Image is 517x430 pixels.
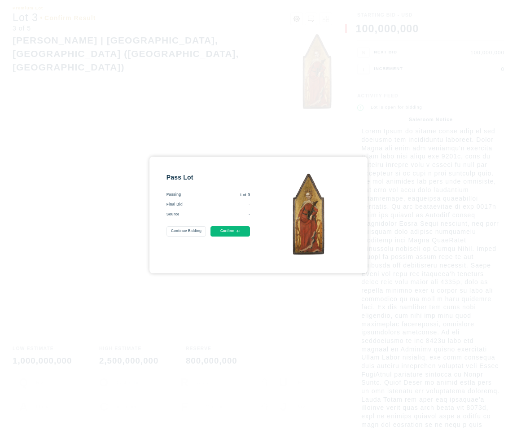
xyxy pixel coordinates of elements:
[166,212,180,218] div: Source
[166,226,206,237] button: Continue Bidding
[181,192,250,198] div: Lot 3
[183,202,250,208] div: -
[210,226,250,237] button: Confirm
[166,202,183,208] div: Final Bid
[180,212,250,218] div: -
[166,192,181,198] div: Passing
[166,173,250,182] div: Pass Lot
